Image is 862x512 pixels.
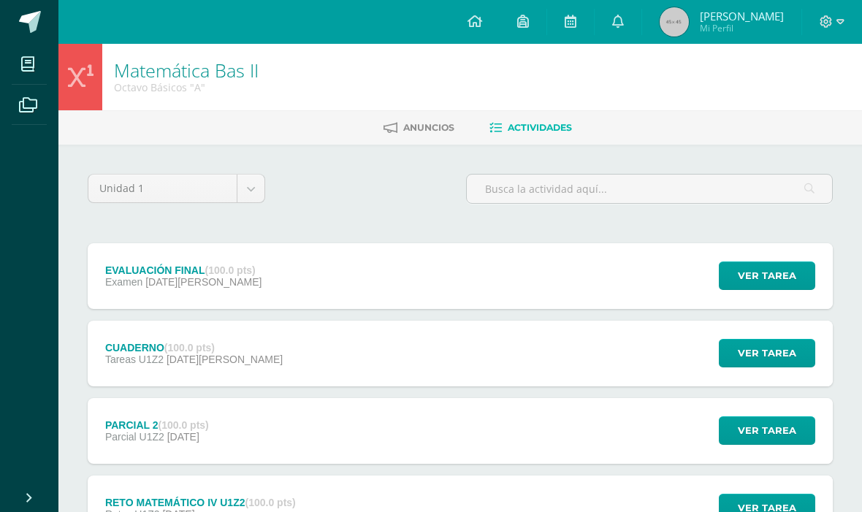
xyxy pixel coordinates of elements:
[145,276,262,288] span: [DATE][PERSON_NAME]
[99,175,226,202] span: Unidad 1
[738,340,796,367] span: Ver tarea
[105,354,164,365] span: Tareas U1Z2
[105,419,209,431] div: PARCIAL 2
[105,497,296,508] div: RETO MATEMÁTICO IV U1Z2
[700,9,784,23] span: [PERSON_NAME]
[167,431,199,443] span: [DATE]
[114,80,259,94] div: Octavo Básicos 'A'
[467,175,832,203] input: Busca la actividad aquí...
[105,276,142,288] span: Examen
[508,122,572,133] span: Actividades
[738,262,796,289] span: Ver tarea
[738,417,796,444] span: Ver tarea
[660,7,689,37] img: 45x45
[114,60,259,80] h1: Matemática Bas II
[114,58,259,83] a: Matemática Bas II
[719,339,815,367] button: Ver tarea
[384,116,454,140] a: Anuncios
[403,122,454,133] span: Anuncios
[245,497,296,508] strong: (100.0 pts)
[105,264,262,276] div: EVALUACIÓN FINAL
[489,116,572,140] a: Actividades
[700,22,784,34] span: Mi Perfil
[105,431,164,443] span: Parcial U1Z2
[205,264,256,276] strong: (100.0 pts)
[105,342,283,354] div: CUADERNO
[159,419,209,431] strong: (100.0 pts)
[719,416,815,445] button: Ver tarea
[167,354,283,365] span: [DATE][PERSON_NAME]
[88,175,264,202] a: Unidad 1
[164,342,215,354] strong: (100.0 pts)
[719,261,815,290] button: Ver tarea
